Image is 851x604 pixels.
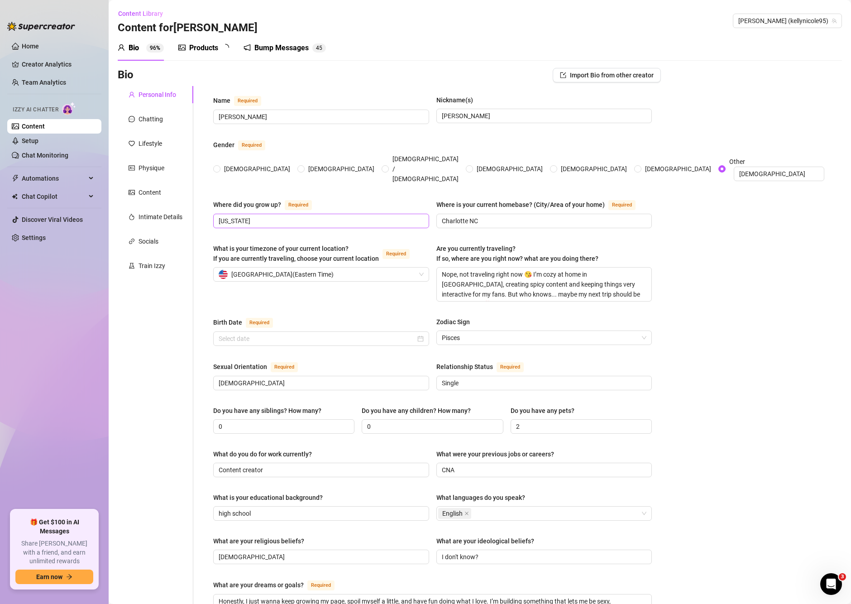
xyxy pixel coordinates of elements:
input: Birth Date [219,334,416,344]
span: [DEMOGRAPHIC_DATA] [557,164,631,174]
span: 3 [839,573,846,580]
input: What were your previous jobs or careers? [442,465,645,475]
label: What do you do for work currently? [213,449,318,459]
h3: Bio [118,68,134,82]
a: Settings [22,234,46,241]
div: What is your educational background? [213,493,323,503]
span: idcard [129,165,135,171]
sup: 96% [146,43,164,53]
span: user [118,44,125,51]
span: Are you currently traveling? If so, where are you right now? what are you doing there? [436,245,598,262]
div: What were your previous jobs or careers? [436,449,554,459]
div: What do you do for work currently? [213,449,312,459]
a: Creator Analytics [22,57,94,72]
div: Chatting [139,114,163,124]
span: Pisces [442,331,647,345]
input: What do you do for work currently? [219,465,422,475]
input: What are your religious beliefs? [219,552,422,562]
button: Content Library [118,6,170,21]
label: What are your dreams or goals? [213,580,344,590]
span: message [129,116,135,122]
span: thunderbolt [12,175,19,182]
label: What are your ideological beliefs? [436,536,540,546]
img: logo-BBDzfeDw.svg [7,22,75,31]
input: Other [734,167,824,181]
span: Required [382,249,410,259]
label: Relationship Status [436,361,534,372]
input: What languages do you speak? [473,508,475,519]
span: Share [PERSON_NAME] with a friend, and earn unlimited rewards [15,539,93,566]
div: What languages do you speak? [436,493,525,503]
span: Required [271,362,298,372]
input: Where did you grow up? [219,216,422,226]
div: Nickname(s) [436,95,473,105]
h3: Content for [PERSON_NAME] [118,21,258,35]
span: Required [497,362,524,372]
span: What is your timezone of your current location? If you are currently traveling, choose your curre... [213,245,379,262]
label: Name [213,95,271,106]
div: Lifestyle [139,139,162,149]
div: Gender [213,140,234,150]
label: Where is your current homebase? (City/Area of your home) [436,199,645,210]
span: 5 [319,45,322,51]
a: Setup [22,137,38,144]
span: Kelly (kellynicole95) [738,14,837,28]
input: Do you have any pets? [516,422,645,431]
span: Content Library [118,10,163,17]
a: Home [22,43,39,50]
div: Birth Date [213,317,242,327]
span: [DEMOGRAPHIC_DATA] [473,164,546,174]
span: notification [244,44,251,51]
div: Bio [129,43,139,53]
span: Other [726,157,828,181]
span: Import Bio from other creator [570,72,654,79]
div: Do you have any siblings? How many? [213,406,321,416]
label: Birth Date [213,317,283,328]
input: Do you have any siblings? How many? [219,422,347,431]
span: Automations [22,171,86,186]
img: Chat Copilot [12,193,18,200]
span: [DEMOGRAPHIC_DATA] [305,164,378,174]
span: Required [285,200,312,210]
span: team [832,18,837,24]
sup: 45 [312,43,326,53]
div: Bump Messages [254,43,309,53]
span: heart [129,140,135,147]
span: arrow-right [66,574,72,580]
span: Izzy AI Chatter [13,105,58,114]
div: Name [213,96,230,105]
div: Relationship Status [436,362,493,372]
label: Do you have any siblings? How many? [213,406,328,416]
label: Gender [213,139,275,150]
label: What are your religious beliefs? [213,536,311,546]
div: Zodiac Sign [436,317,470,327]
span: link [129,238,135,244]
input: Sexual Orientation [219,378,422,388]
label: Zodiac Sign [436,317,476,327]
label: Do you have any pets? [511,406,581,416]
input: What is your educational background? [219,508,422,518]
label: Sexual Orientation [213,361,308,372]
span: English [442,508,463,518]
input: Where is your current homebase? (City/Area of your home) [442,216,645,226]
span: fire [129,214,135,220]
span: Earn now [36,573,62,580]
span: English [438,508,471,519]
label: What is your educational background? [213,493,329,503]
a: Discover Viral Videos [22,216,83,223]
iframe: Intercom live chat [820,573,842,595]
span: 4 [316,45,319,51]
span: Required [307,580,335,590]
span: [DEMOGRAPHIC_DATA] [641,164,715,174]
div: Sexual Orientation [213,362,267,372]
input: Name [219,112,422,122]
label: Where did you grow up? [213,199,322,210]
div: Physique [139,163,164,173]
div: What are your religious beliefs? [213,536,304,546]
button: Earn nowarrow-right [15,570,93,584]
span: Required [238,140,265,150]
span: Required [246,318,273,328]
img: AI Chatter [62,102,76,115]
a: Content [22,123,45,130]
input: Do you have any children? How many? [367,422,496,431]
